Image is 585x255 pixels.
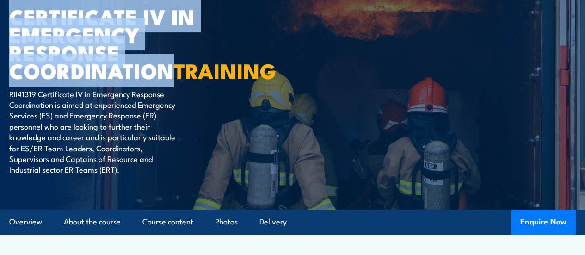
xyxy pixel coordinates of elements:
[9,210,42,234] a: Overview
[64,210,121,234] a: About the course
[9,7,238,80] h1: Certificate IV in Emergency Response Coordination
[174,54,277,86] strong: TRAINING
[259,210,287,234] a: Delivery
[511,210,576,235] button: Enquire Now
[215,210,238,234] a: Photos
[142,210,193,234] a: Course content
[9,88,178,175] p: RII41319 Certificate IV in Emergency Response Coordination is aimed at experienced Emergency Serv...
